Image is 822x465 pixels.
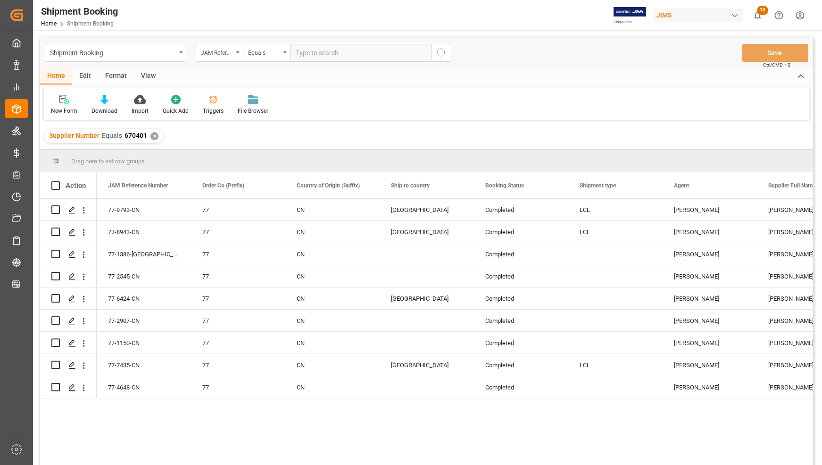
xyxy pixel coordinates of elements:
span: 13 [757,6,768,15]
button: open menu [243,44,290,62]
span: Drag here to set row groups [71,158,145,165]
div: [PERSON_NAME] [674,332,746,354]
div: [GEOGRAPHIC_DATA] [391,221,463,243]
button: Save [742,44,808,62]
span: Ship to country [391,182,430,189]
span: Supplier Full Name [768,182,815,189]
div: View [134,68,163,85]
div: 77 [202,199,274,221]
div: ✕ [150,132,158,140]
div: 77 [202,221,274,243]
div: [PERSON_NAME] [674,199,746,221]
div: Press SPACE to select this row. [40,354,97,376]
div: 77 [202,355,274,376]
div: [PERSON_NAME] [674,266,746,287]
button: JIMS [653,6,747,24]
div: Completed [485,266,557,287]
button: open menu [45,44,186,62]
div: Triggers [203,107,224,115]
img: Exertis%20JAM%20-%20Email%20Logo.jpg_1722504956.jpg [614,7,646,24]
div: CN [297,199,368,221]
div: 77 [202,377,274,398]
div: Action [66,181,86,190]
div: CN [297,355,368,376]
div: Completed [485,288,557,310]
div: 77 [202,266,274,287]
div: 77 [202,244,274,265]
div: Quick Add [163,107,189,115]
button: Help Center [768,5,789,26]
div: 77-2545-CN [97,265,191,287]
div: Press SPACE to select this row. [40,243,97,265]
button: search button [432,44,451,62]
div: Press SPACE to select this row. [40,332,97,354]
div: Equals [248,46,280,57]
span: JAM Reference Number [108,182,168,189]
span: Equals [102,132,122,139]
div: 77-9793-CN [97,199,191,220]
div: 77-2907-CN [97,310,191,331]
div: 77-4648-CN [97,376,191,398]
div: File Browser [238,107,268,115]
div: Home [40,68,72,85]
div: [PERSON_NAME] [674,310,746,332]
div: 77-6424-CN [97,287,191,309]
div: 77 [202,288,274,310]
div: [PERSON_NAME] [674,221,746,243]
div: CN [297,332,368,354]
div: Completed [485,199,557,221]
div: Press SPACE to select this row. [40,199,97,221]
div: CN [297,266,368,287]
div: [GEOGRAPHIC_DATA] [391,288,463,310]
div: LCL [580,355,651,376]
span: 670401 [125,132,147,139]
div: [GEOGRAPHIC_DATA] [391,355,463,376]
div: CN [297,310,368,332]
div: Press SPACE to select this row. [40,376,97,398]
div: [PERSON_NAME] [674,244,746,265]
span: Order Co (Prefix) [202,182,244,189]
div: LCL [580,199,651,221]
span: Booking Status [485,182,524,189]
div: Completed [485,377,557,398]
div: LCL [580,221,651,243]
div: Import [132,107,149,115]
input: Type to search [290,44,432,62]
div: Download [91,107,117,115]
div: Completed [485,221,557,243]
span: Country of Origin (Suffix) [297,182,360,189]
div: JIMS [653,8,743,22]
div: Completed [485,244,557,265]
div: JAM Reference Number [201,46,233,57]
div: Shipment Booking [41,4,118,18]
span: Shipment type [580,182,616,189]
div: Completed [485,355,557,376]
div: 77-1386-[GEOGRAPHIC_DATA] [97,243,191,265]
div: 77 [202,332,274,354]
div: [GEOGRAPHIC_DATA] [391,199,463,221]
div: Edit [72,68,98,85]
div: Shipment Booking [50,46,176,58]
div: Press SPACE to select this row. [40,310,97,332]
div: Press SPACE to select this row. [40,287,97,310]
div: [PERSON_NAME] [674,288,746,310]
a: Home [41,20,57,27]
div: Format [98,68,134,85]
span: Supplier Number [49,132,100,139]
div: Completed [485,310,557,332]
div: Press SPACE to select this row. [40,221,97,243]
div: Press SPACE to select this row. [40,265,97,287]
div: 77 [202,310,274,332]
div: CN [297,221,368,243]
span: Ctrl/CMD + S [763,61,790,68]
div: 77-8943-CN [97,221,191,243]
div: [PERSON_NAME] [674,377,746,398]
div: 77-1150-CN [97,332,191,354]
div: CN [297,288,368,310]
div: CN [297,377,368,398]
div: 77-7435-CN [97,354,191,376]
button: open menu [196,44,243,62]
span: Agent [674,182,689,189]
div: New Form [51,107,77,115]
div: Completed [485,332,557,354]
